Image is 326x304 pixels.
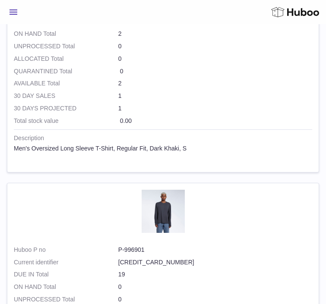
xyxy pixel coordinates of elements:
img: product image [142,190,185,233]
td: 0 [14,42,312,55]
strong: Total stock value [14,117,118,125]
strong: ALLOCATED Total [14,55,118,63]
td: 2 [14,30,312,42]
dt: Huboo P no [14,246,118,254]
td: 1 [14,104,312,117]
td: 19 [14,270,312,283]
strong: 30 DAY SALES [14,92,118,100]
strong: 30 DAYS PROJECTED [14,104,118,113]
span: 0.00 [120,117,132,124]
dt: Current identifier [14,258,118,266]
strong: UNPROCESSED Total [14,295,118,304]
strong: QUARANTINED Total [14,67,118,75]
div: Men's Oversized Long Sleeve T-Shirt, Regular Fit, Dark Khaki, S [14,144,312,153]
span: 0 [120,68,123,75]
strong: DUE IN Total [14,270,118,279]
strong: ON HAND Total [14,283,118,291]
strong: AVAILABLE Total [14,79,118,88]
dd: [CREDIT_CARD_NUMBER] [118,258,312,266]
strong: Description [14,134,312,144]
td: 1 [14,92,312,104]
strong: ON HAND Total [14,30,118,38]
strong: UNPROCESSED Total [14,42,118,50]
td: 2 [14,79,312,92]
dd: P-996901 [118,246,312,254]
td: 0 [14,283,312,295]
td: 0 [14,55,312,67]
